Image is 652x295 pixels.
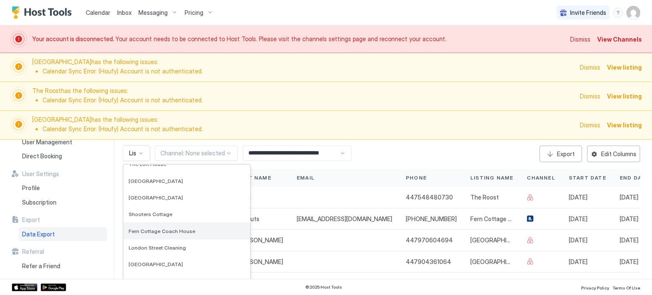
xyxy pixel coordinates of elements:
span: [DATE] [569,194,587,201]
span: Subscription [22,199,56,206]
a: Calendar [86,8,110,17]
span: Phone [406,174,427,182]
span: Refer a Friend [22,262,60,270]
span: User Settings [22,170,59,178]
span: [GEOGRAPHIC_DATA] [129,261,183,267]
span: Last Name [237,174,271,182]
span: Direct Booking [22,152,62,160]
a: Direct Booking [19,149,107,163]
a: Subscription [19,195,107,210]
span: The Roost has the following issues: [32,87,575,105]
span: 447548480730 [406,194,453,201]
span: Messaging [138,9,168,17]
li: Calendar Sync Error: (Houfy) Account is not authenticated. [42,125,575,133]
span: [DATE] [620,236,638,244]
span: Calendar [86,9,110,16]
span: [GEOGRAPHIC_DATA] [129,194,183,201]
li: Calendar Sync Error: (Houfy) Account is not authenticated. [42,96,575,104]
span: End Date [620,174,649,182]
span: Inbox [117,9,132,16]
div: Dismiss [570,35,590,44]
a: Data Export [19,227,107,242]
span: Your account is disconnected. [32,35,115,42]
span: [EMAIL_ADDRESS][DOMAIN_NAME] [297,215,392,223]
span: Email [297,174,315,182]
span: [GEOGRAPHIC_DATA] [470,236,513,244]
span: The Roost [129,278,155,284]
span: Invite Friends [570,9,606,17]
iframe: Intercom live chat [8,266,29,287]
span: [PERSON_NAME] [237,236,283,244]
span: [DATE] [569,258,587,266]
a: Privacy Policy [581,283,609,292]
div: View listing [607,121,642,129]
span: Start Date [569,174,606,182]
span: Privacy Policy [581,285,609,290]
span: [GEOGRAPHIC_DATA] has the following issues: [32,58,575,76]
span: [PERSON_NAME] [237,258,283,266]
div: View listing [607,63,642,72]
span: Data Export [22,230,55,238]
span: Fern Cottage Coach House [129,228,195,234]
a: App Store [12,284,37,291]
span: User Management [22,138,72,146]
span: Referral [22,248,44,256]
span: [GEOGRAPHIC_DATA] [470,258,513,266]
span: Pricing [185,9,203,17]
span: [GEOGRAPHIC_DATA] has the following issues: [32,116,575,134]
span: [PHONE_NUMBER] [406,215,457,223]
button: Export [540,146,582,162]
div: Export [557,149,575,158]
span: Terms Of Use [613,285,640,290]
span: [DATE] [569,215,587,223]
a: Refer a Friend [19,259,107,273]
span: [DATE] [569,236,587,244]
span: [GEOGRAPHIC_DATA] [129,178,183,184]
li: Calendar Sync Error: (Houfy) Account is not authenticated. [42,67,575,75]
input: Input Field [243,146,339,160]
span: 447904361064 [406,258,451,266]
span: The Roost [470,194,499,201]
a: Profile [19,181,107,195]
span: Profile [22,184,40,192]
span: [DATE] [620,215,638,223]
div: Dismiss [580,92,600,101]
a: User Management [19,135,107,149]
span: [DATE] [620,258,638,266]
span: Channel [527,174,555,182]
a: Terms Of Use [613,283,640,292]
div: Edit Columns [601,149,636,158]
span: 447970604694 [406,236,453,244]
span: Your account needs to be connected to Host Tools. Please visit the channels settings page and rec... [32,35,565,43]
a: Inbox [117,8,132,17]
div: View listing [607,92,642,101]
span: © 2025 Host Tools [305,284,342,290]
span: Fern Cottage Coach House [470,215,513,223]
span: Shooters Cottage [129,211,172,217]
div: menu [613,8,623,18]
span: London Street Cleaning [129,244,186,251]
div: Dismiss [580,63,600,72]
span: Listing Name [470,174,513,182]
div: Dismiss [580,121,600,129]
span: Export [22,216,40,224]
span: [DATE] [620,194,638,201]
button: Edit Columns [587,146,640,162]
div: (+2) [129,149,136,157]
a: Host Tools Logo [12,6,76,19]
div: View Channels [597,35,642,44]
a: Google Play Store [41,284,66,291]
span: Listing: [129,149,148,157]
div: User profile [627,6,640,20]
